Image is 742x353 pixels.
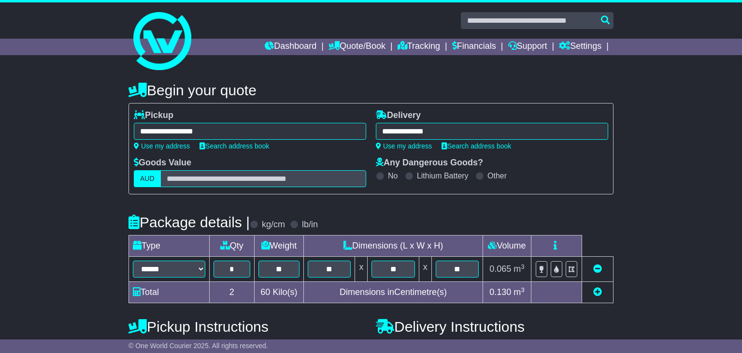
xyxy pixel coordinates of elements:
span: m [514,264,525,274]
a: Search address book [200,142,269,150]
span: 0.130 [489,287,511,297]
h4: Pickup Instructions [128,319,366,335]
a: Dashboard [265,39,316,55]
td: Kilo(s) [254,282,304,303]
span: © One World Courier 2025. All rights reserved. [128,342,268,350]
label: Delivery [376,110,421,121]
a: Search address book [442,142,511,150]
span: 0.065 [489,264,511,274]
td: Qty [210,235,255,257]
h4: Package details | [128,214,250,230]
span: 60 [260,287,270,297]
label: AUD [134,170,161,187]
a: Support [508,39,547,55]
h4: Begin your quote [128,82,614,98]
label: Goods Value [134,158,191,168]
sup: 3 [521,263,525,270]
td: Dimensions in Centimetre(s) [304,282,483,303]
label: lb/in [302,220,318,230]
td: Weight [254,235,304,257]
label: Pickup [134,110,173,121]
sup: 3 [521,286,525,294]
td: Volume [483,235,531,257]
label: No [388,171,398,180]
a: Financials [452,39,496,55]
a: Use my address [376,142,432,150]
a: Use my address [134,142,190,150]
td: Dimensions (L x W x H) [304,235,483,257]
td: Type [129,235,210,257]
h4: Delivery Instructions [376,319,614,335]
a: Tracking [398,39,440,55]
span: m [514,287,525,297]
label: kg/cm [262,220,285,230]
td: x [355,257,368,282]
a: Settings [559,39,601,55]
a: Remove this item [593,264,602,274]
td: x [419,257,431,282]
label: Other [487,171,507,180]
td: 2 [210,282,255,303]
label: Any Dangerous Goods? [376,158,483,168]
a: Quote/Book [328,39,385,55]
a: Add new item [593,287,602,297]
label: Lithium Battery [417,171,469,180]
td: Total [129,282,210,303]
